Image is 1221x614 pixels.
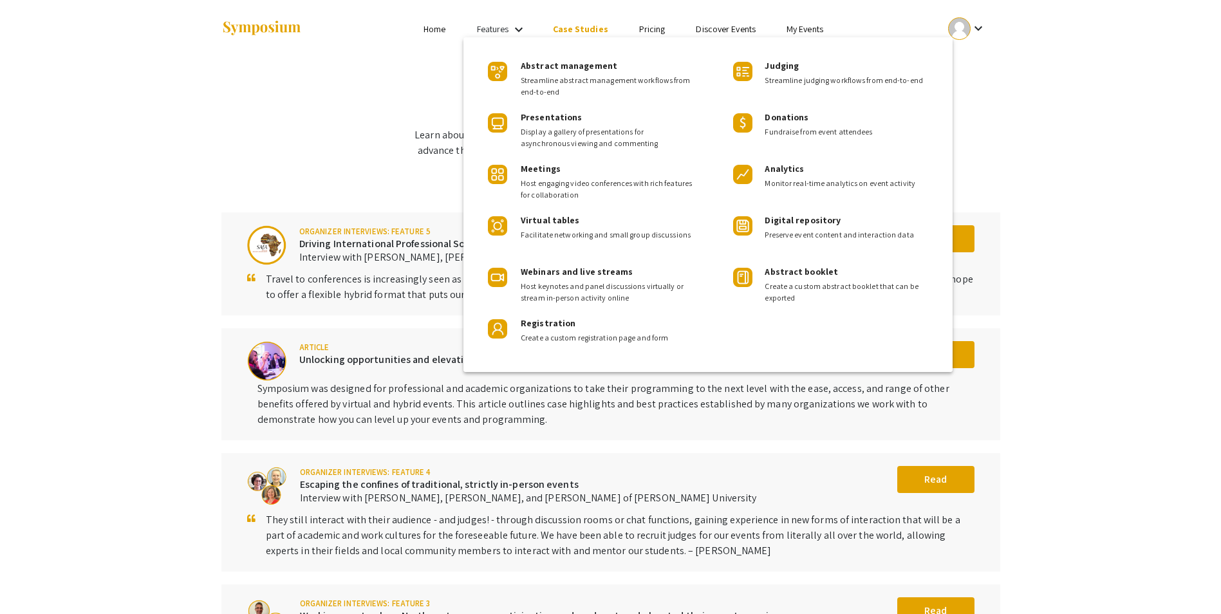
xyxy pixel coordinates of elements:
img: Product Icon [733,268,752,287]
span: Display a gallery of presentations for asynchronous viewing and commenting [521,126,694,149]
img: Product Icon [488,113,507,133]
span: Presentations [521,111,582,123]
img: Product Icon [488,319,507,339]
span: Streamline judging workflows from end-to-end [765,75,933,86]
span: Streamline abstract management workflows from end-to-end [521,75,694,98]
span: Analytics [765,163,804,174]
span: Preserve event content and interaction data [765,229,933,241]
img: Product Icon [733,216,752,236]
span: Facilitate networking and small group discussions [521,229,694,241]
span: Host keynotes and panel discussions virtually or stream in-person activity online [521,281,694,304]
img: Product Icon [488,268,507,287]
span: Host engaging video conferences with rich features for collaboration [521,178,694,201]
span: Donations [765,111,808,123]
img: Product Icon [488,165,507,184]
img: Product Icon [488,62,507,81]
img: Product Icon [733,165,752,184]
img: Product Icon [488,216,507,236]
span: Monitor real-time analytics on event activity [765,178,933,189]
img: Product Icon [733,113,752,133]
span: Judging [765,60,799,71]
span: Create a custom abstract booklet that can be exported [765,281,933,304]
span: Abstract booklet [765,266,838,277]
span: Create a custom registration page and form [521,332,694,344]
span: Fundraise from event attendees [765,126,933,138]
span: Webinars and live streams [521,266,633,277]
img: Product Icon [733,62,752,81]
span: Meetings [521,163,561,174]
span: Digital repository [765,214,841,226]
span: Registration [521,317,575,329]
span: Virtual tables [521,214,579,226]
span: Abstract management [521,60,617,71]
